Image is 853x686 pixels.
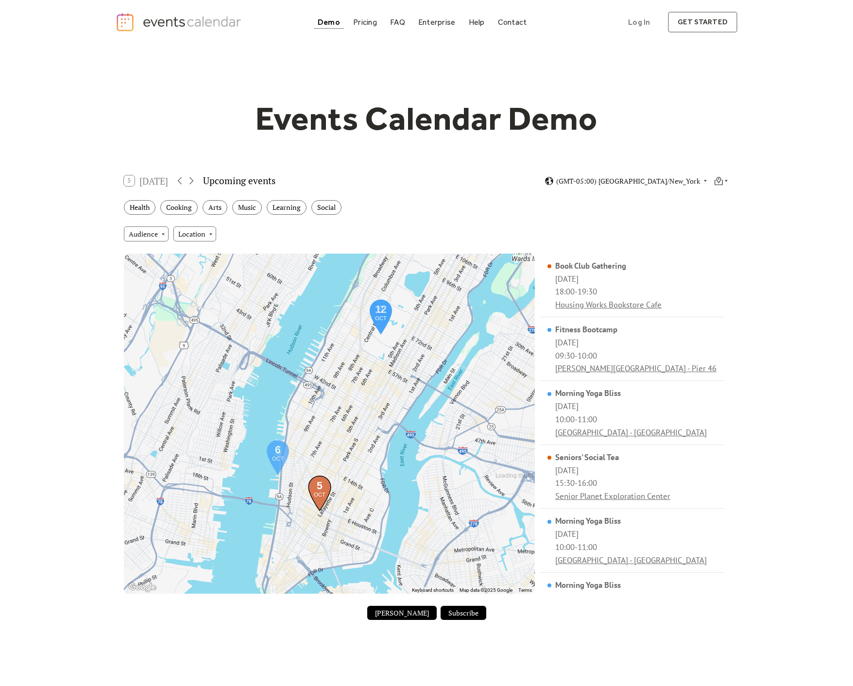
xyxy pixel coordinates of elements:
div: Demo [318,19,340,25]
div: Contact [498,19,527,25]
a: get started [668,12,737,33]
a: Demo [314,16,344,29]
a: home [116,12,244,32]
a: Log In [618,12,660,33]
a: Contact [494,16,531,29]
a: FAQ [386,16,409,29]
div: Pricing [353,19,377,25]
h1: Events Calendar Demo [240,99,613,138]
div: FAQ [390,19,405,25]
a: Enterprise [414,16,459,29]
div: Enterprise [418,19,455,25]
div: Help [469,19,485,25]
a: Help [465,16,489,29]
a: Pricing [349,16,381,29]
